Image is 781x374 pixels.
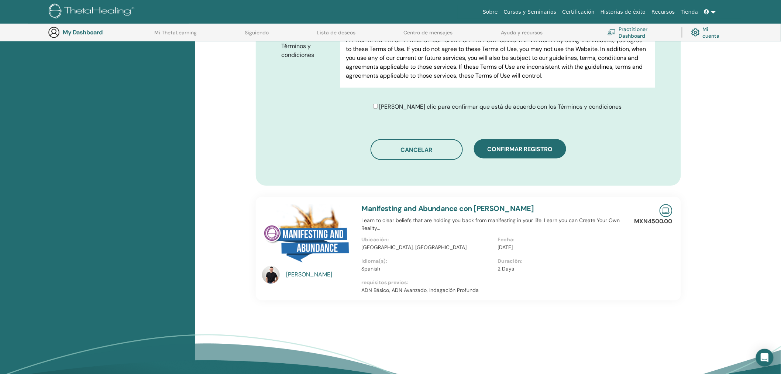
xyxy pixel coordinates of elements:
[559,5,598,19] a: Certificación
[498,258,630,265] p: Duración:
[474,139,566,159] button: Confirmar registro
[362,236,493,244] p: Ubicación:
[498,265,630,273] p: 2 Days
[401,146,433,154] span: Cancelar
[501,30,543,41] a: Ayuda y recursos
[501,5,560,19] a: Cursos y Seminarios
[498,236,630,244] p: Fecha:
[660,204,672,217] img: Live Online Seminar
[362,244,493,252] p: [GEOGRAPHIC_DATA], [GEOGRAPHIC_DATA]
[262,204,353,268] img: Manifesting and Abundance
[371,139,463,160] button: Cancelar
[346,86,649,193] p: Lor IpsumDolorsi.ame Cons adipisci elits do eiusm tem incid, utl etdol, magnaali eni adminimve qu...
[498,244,630,252] p: [DATE]
[634,217,672,226] p: MXN4500.00
[608,29,616,35] img: chalkboard-teacher.svg
[245,30,269,41] a: Siguiendo
[691,24,726,41] a: Mi cuenta
[480,5,500,19] a: Sobre
[598,5,648,19] a: Historias de éxito
[276,39,340,62] label: Términos y condiciones
[362,258,493,265] p: Idioma(s):
[362,265,493,273] p: Spanish
[608,24,673,41] a: Practitioner Dashboard
[404,30,453,41] a: Centro de mensajes
[691,27,700,38] img: cog.svg
[346,36,649,80] p: PLEASE READ THESE TERMS OF USE CAREFULLY BEFORE USING THE WEBSITE. By using the Website, you agre...
[317,30,356,41] a: Lista de deseos
[262,266,280,284] img: default.jpg
[487,145,553,153] span: Confirmar registro
[48,27,60,38] img: generic-user-icon.jpg
[678,5,701,19] a: Tienda
[362,279,634,287] p: requisitos previos:
[63,29,137,36] h3: My Dashboard
[286,271,354,279] a: [PERSON_NAME]
[756,349,774,367] div: Open Intercom Messenger
[648,5,678,19] a: Recursos
[379,103,622,110] span: [PERSON_NAME] clic para confirmar que está de acuerdo con los Términos y condiciones
[362,217,634,232] p: Learn to clear beliefs that are holding you back from manifesting in your life. Learn you can Cre...
[154,30,197,41] a: Mi ThetaLearning
[362,287,634,295] p: ADN Básico, ADN Avanzado, Indagación Profunda
[362,204,534,214] a: Manifesting and Abundance con [PERSON_NAME]
[49,4,137,20] img: logo.png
